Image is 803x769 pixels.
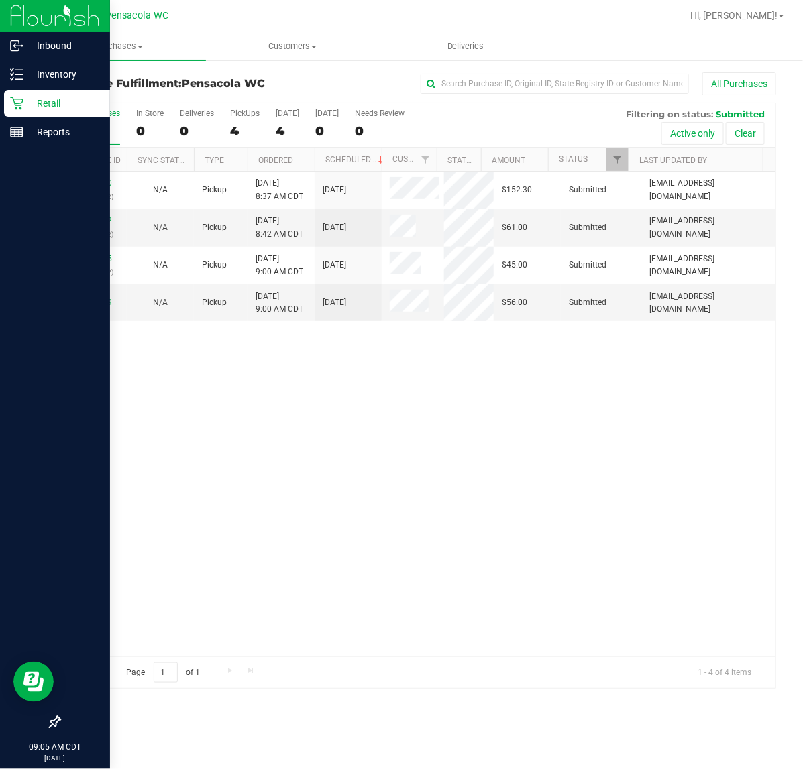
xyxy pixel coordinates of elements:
span: [DATE] [323,184,346,196]
a: Filter [606,148,629,171]
span: Not Applicable [153,260,168,270]
span: $45.00 [502,259,527,272]
input: Search Purchase ID, Original ID, State Registry ID or Customer Name... [421,74,689,94]
span: Not Applicable [153,185,168,194]
div: [DATE] [315,109,339,118]
span: Pensacola WC [105,10,168,21]
a: Ordered [258,156,293,165]
inline-svg: Reports [10,125,23,139]
inline-svg: Inbound [10,39,23,52]
button: All Purchases [702,72,776,95]
button: N/A [153,221,168,234]
span: [DATE] 8:37 AM CDT [256,177,303,202]
div: Deliveries [180,109,214,118]
span: [EMAIL_ADDRESS][DOMAIN_NAME] [649,177,767,202]
inline-svg: Inventory [10,68,23,81]
button: N/A [153,296,168,309]
div: 4 [276,123,299,139]
span: Pensacola WC [182,77,265,90]
div: 0 [136,123,164,139]
span: Submitted [716,109,765,119]
span: Pickup [202,221,227,234]
div: [DATE] [276,109,299,118]
p: Retail [23,95,104,111]
button: Active only [661,122,724,145]
span: Pickup [202,184,227,196]
div: 0 [355,123,405,139]
span: Pickup [202,259,227,272]
h3: Purchase Fulfillment: [59,78,298,90]
span: Submitted [569,184,606,196]
div: 0 [180,123,214,139]
div: 0 [315,123,339,139]
span: Submitted [569,259,606,272]
p: [DATE] [6,753,104,763]
span: $152.30 [502,184,532,196]
a: Sync Status [138,156,189,165]
a: Type [205,156,224,165]
button: Clear [726,122,765,145]
p: Reports [23,124,104,140]
div: PickUps [230,109,260,118]
span: $56.00 [502,296,527,309]
span: Submitted [569,296,606,309]
span: [EMAIL_ADDRESS][DOMAIN_NAME] [649,215,767,240]
span: [DATE] [323,296,346,309]
div: Needs Review [355,109,405,118]
span: Purchases [32,40,206,52]
span: [EMAIL_ADDRESS][DOMAIN_NAME] [649,253,767,278]
button: N/A [153,184,168,196]
button: N/A [153,259,168,272]
span: Hi, [PERSON_NAME]! [690,10,778,21]
a: State Registry ID [448,156,519,165]
span: $61.00 [502,221,527,234]
span: [DATE] 9:00 AM CDT [256,253,303,278]
div: 4 [230,123,260,139]
a: Deliveries [379,32,553,60]
span: [DATE] [323,259,346,272]
span: [EMAIL_ADDRESS][DOMAIN_NAME] [649,290,767,316]
p: Inventory [23,66,104,82]
div: In Store [136,109,164,118]
span: 1 - 4 of 4 items [687,662,762,683]
span: [DATE] 8:42 AM CDT [256,215,303,240]
a: Customer [392,154,434,164]
p: Inbound [23,38,104,54]
span: Not Applicable [153,298,168,307]
span: [DATE] [323,221,346,234]
iframe: Resource center [13,662,54,702]
span: Filtering on status: [626,109,713,119]
span: Page of 1 [115,662,211,683]
span: Pickup [202,296,227,309]
span: [DATE] 9:00 AM CDT [256,290,303,316]
a: Filter [415,148,437,171]
a: Amount [492,156,525,165]
p: 09:05 AM CDT [6,741,104,753]
a: Scheduled [325,155,386,164]
span: Submitted [569,221,606,234]
span: Not Applicable [153,223,168,232]
inline-svg: Retail [10,97,23,110]
span: Customers [207,40,379,52]
a: Customers [206,32,380,60]
a: Purchases [32,32,206,60]
a: Status [559,154,588,164]
input: 1 [154,662,178,683]
span: Deliveries [429,40,502,52]
a: Last Updated By [639,156,707,165]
